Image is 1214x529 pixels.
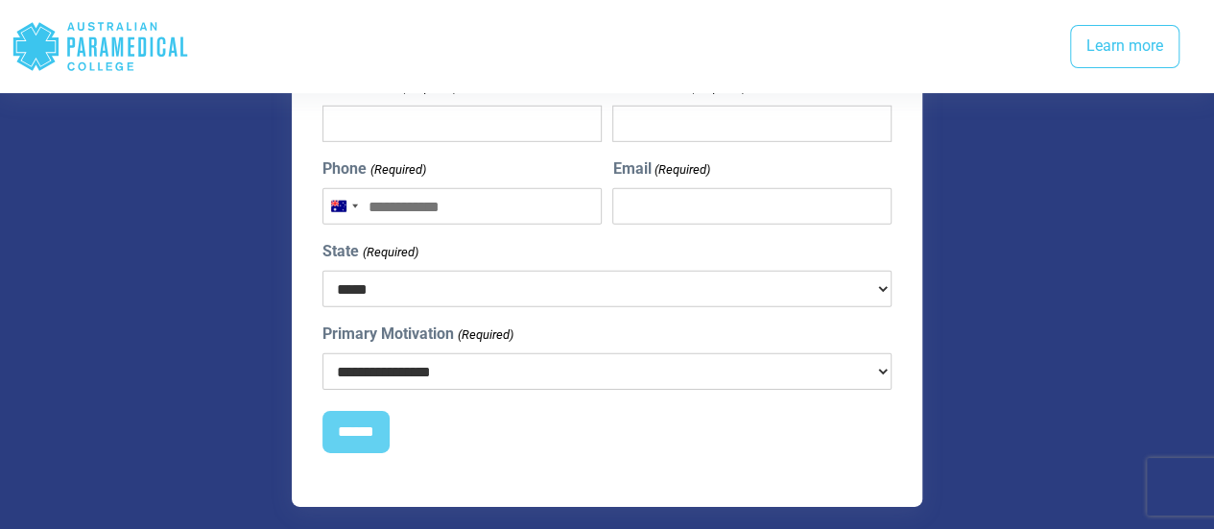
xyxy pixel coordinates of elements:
[456,325,513,345] span: (Required)
[322,157,425,180] label: Phone
[1070,25,1179,69] a: Learn more
[612,157,709,180] label: Email
[322,240,417,263] label: State
[12,15,189,78] div: Australian Paramedical College
[322,323,512,346] label: Primary Motivation
[369,160,426,180] span: (Required)
[361,243,418,262] span: (Required)
[323,189,364,224] button: Selected country
[653,160,710,180] span: (Required)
